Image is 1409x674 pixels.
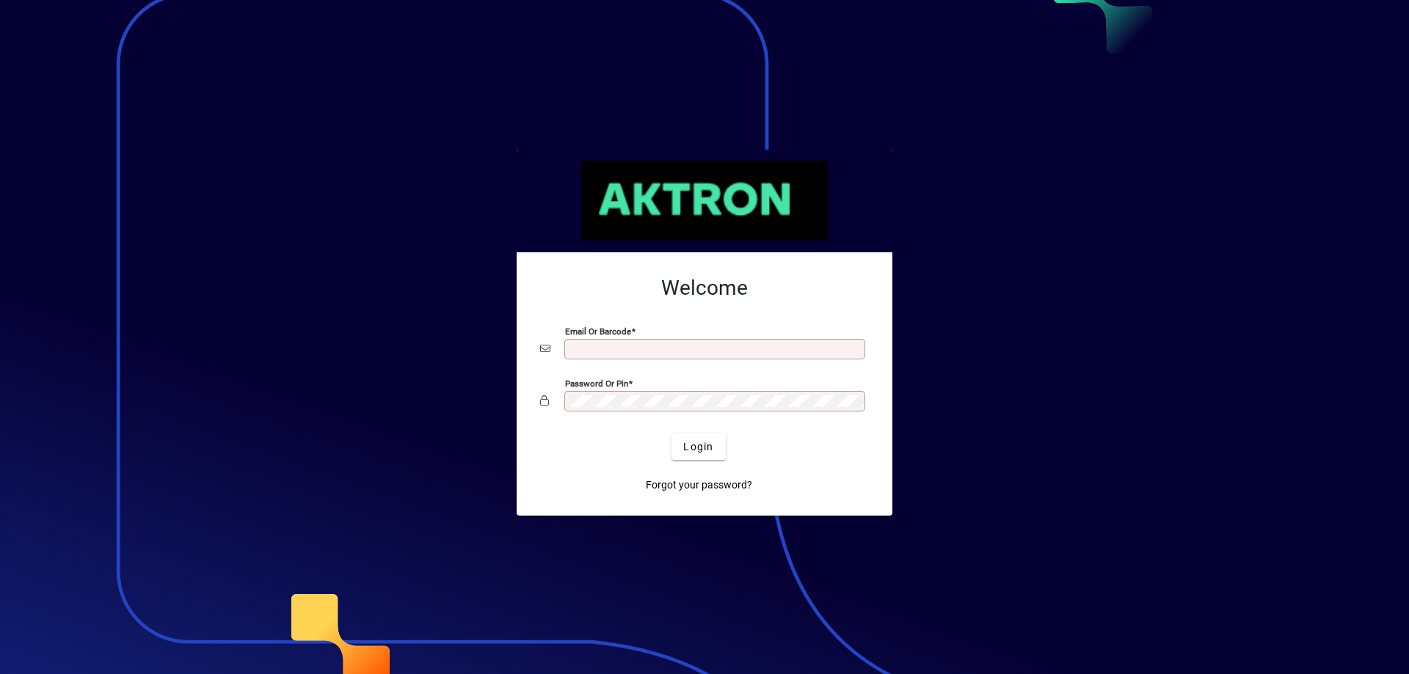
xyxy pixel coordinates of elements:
mat-label: Email or Barcode [565,326,631,337]
mat-label: Password or Pin [565,378,628,389]
h2: Welcome [540,276,869,301]
a: Forgot your password? [640,472,758,498]
span: Login [683,439,713,455]
button: Login [671,433,725,460]
span: Forgot your password? [646,477,752,493]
